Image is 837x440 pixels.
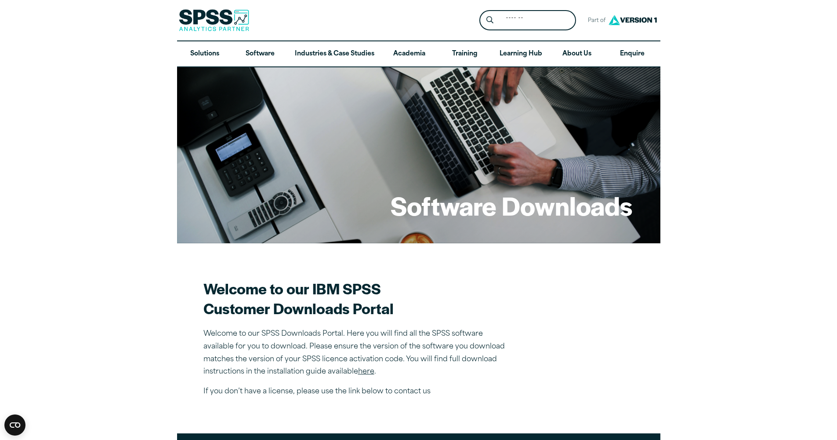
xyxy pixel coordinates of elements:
p: If you don’t have a license, please use the link below to contact us [203,385,511,398]
svg: Search magnifying glass icon [486,16,493,24]
a: Learning Hub [493,41,549,67]
h1: Software Downloads [391,188,632,223]
a: About Us [549,41,605,67]
a: Training [437,41,492,67]
form: Site Header Search Form [479,10,576,31]
img: SPSS Analytics Partner [179,9,249,31]
h2: Welcome to our IBM SPSS Customer Downloads Portal [203,279,511,318]
a: Academia [381,41,437,67]
button: Search magnifying glass icon [482,12,498,29]
a: Enquire [605,41,660,67]
a: Software [232,41,288,67]
a: here [358,368,374,375]
img: Version1 Logo [606,12,659,28]
p: Welcome to our SPSS Downloads Portal. Here you will find all the SPSS software available for you ... [203,328,511,378]
button: Open CMP widget [4,414,25,436]
a: Industries & Case Studies [288,41,381,67]
span: Part of [583,15,606,27]
a: Solutions [177,41,232,67]
nav: Desktop version of site main menu [177,41,660,67]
